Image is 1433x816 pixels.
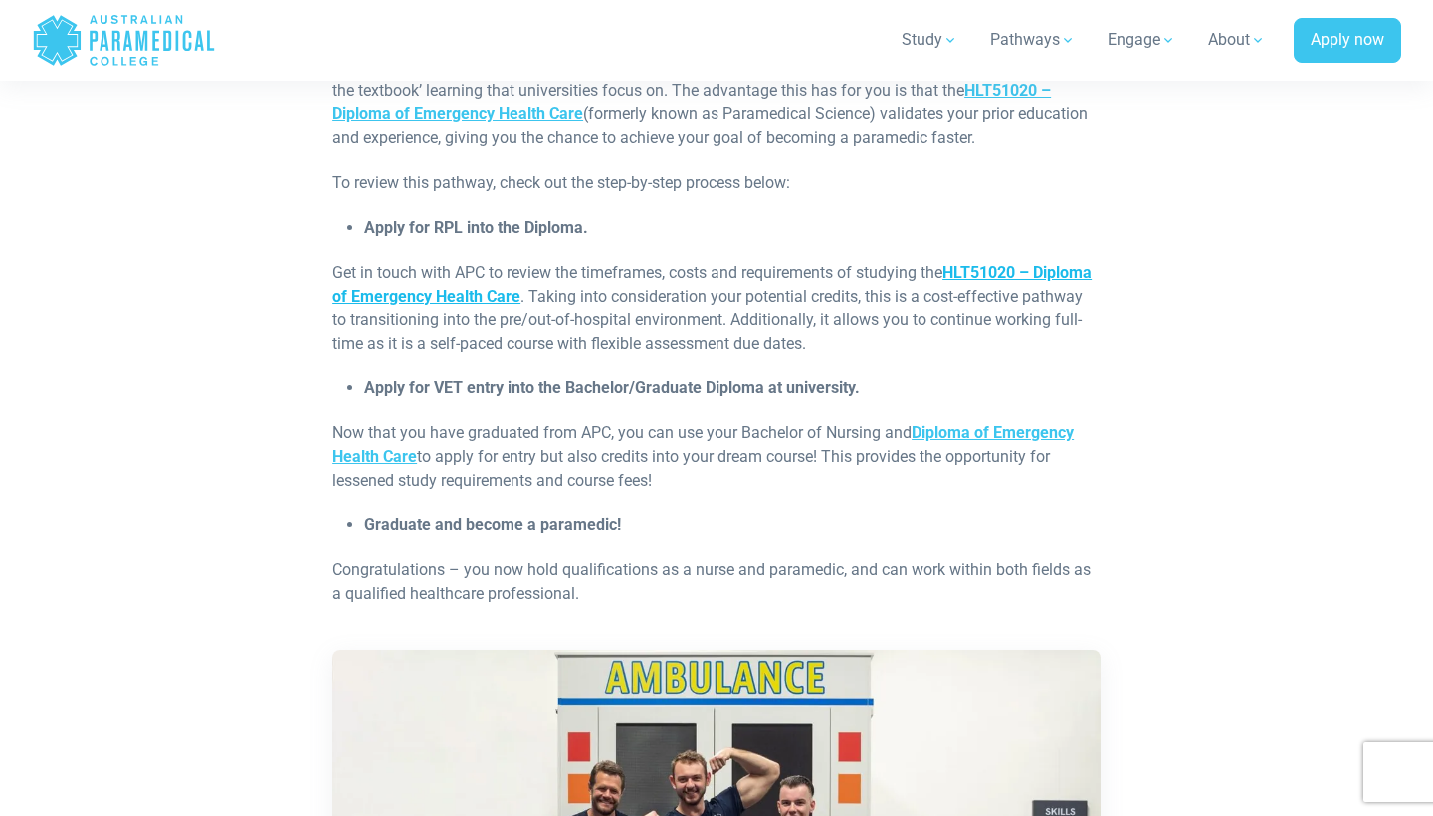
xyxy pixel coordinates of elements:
[364,515,621,534] span: Graduate and become a paramedic!
[332,263,1092,306] a: HLT51020 – Diploma of Emergency Health Care
[1294,18,1401,64] a: Apply now
[364,378,860,397] span: Apply for VET entry into the Bachelor/Graduate Diploma at university.
[890,12,970,68] a: Study
[32,8,216,73] a: Australian Paramedical College
[332,173,790,192] span: To review this pathway, check out the step-by-step process below:
[332,263,1092,353] span: Get in touch with APC to review the timeframes, costs and requirements of studying the . Taking i...
[1196,12,1278,68] a: About
[332,560,1091,603] span: Congratulations – you now hold qualifications as a nurse and paramedic, and can work within both ...
[332,423,1074,490] span: Now that you have graduated from APC, you can use your Bachelor of Nursing and to apply for entry...
[364,218,588,237] span: Apply for RPL into the Diploma.
[1096,12,1188,68] a: Engage
[978,12,1088,68] a: Pathways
